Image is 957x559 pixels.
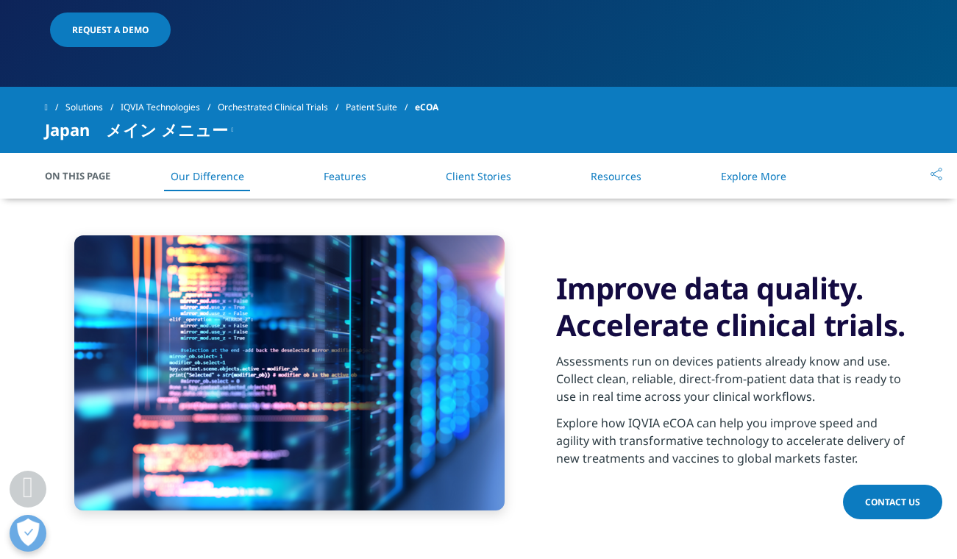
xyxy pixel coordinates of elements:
a: Features [324,169,366,183]
span: eCOA [415,94,438,121]
p: Assessments run on devices patients already know and use. Collect clean, reliable, direct-from-pa... [556,352,913,414]
span: Japan メイン メニュー [45,121,228,138]
a: Contact Us [843,485,942,519]
a: Solutions [65,94,121,121]
span: Contact Us [865,496,920,508]
a: IQVIA Technologies [121,94,218,121]
h3: Improve data quality. Accelerate clinical trials. [556,270,913,343]
a: Client Stories [446,169,511,183]
a: Explore More [721,169,786,183]
a: Request a Demo [50,13,171,47]
a: Patient Suite [346,94,415,121]
span: Request a Demo [72,24,149,36]
a: Our Difference [171,169,244,183]
button: 優先設定センターを開く [10,515,46,552]
a: Orchestrated Clinical Trials [218,94,346,121]
p: Explore how IQVIA eCOA can help you improve speed and agility with transformative technology to a... [556,414,913,476]
span: On This Page [45,168,126,183]
a: Resources [591,169,641,183]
